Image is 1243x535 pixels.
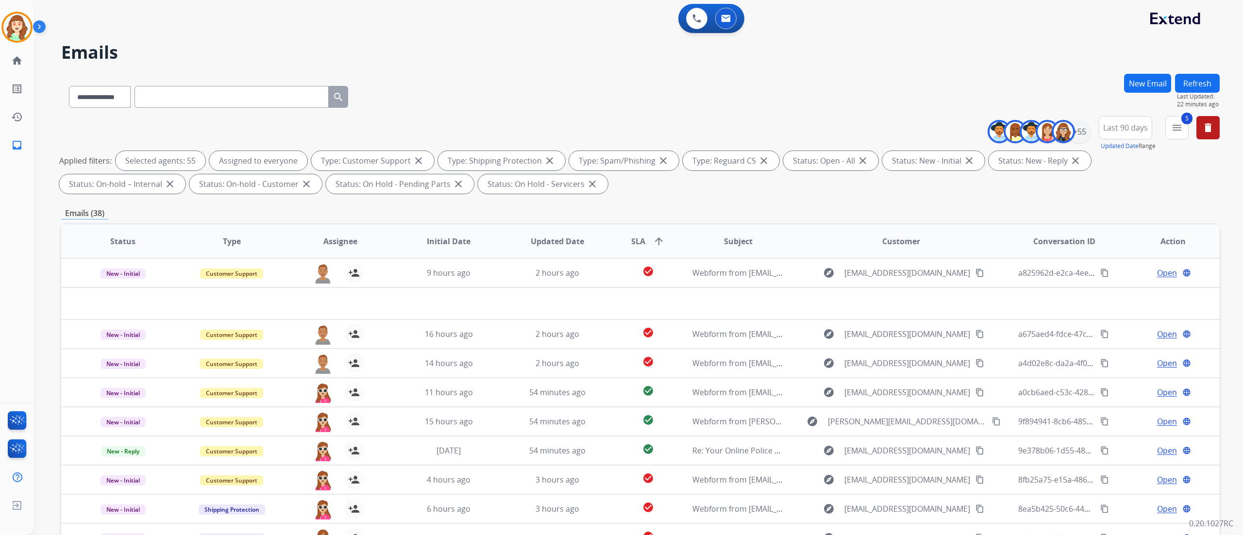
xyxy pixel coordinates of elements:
span: 2 hours ago [536,267,579,278]
span: 54 minutes ago [529,387,586,398]
p: Emails (38) [61,207,108,219]
mat-icon: close [963,155,975,167]
h2: Emails [61,43,1220,62]
mat-icon: explore [823,267,835,279]
span: Webform from [EMAIL_ADDRESS][DOMAIN_NAME] on [DATE] [692,503,912,514]
div: Assigned to everyone [209,151,307,170]
span: New - Initial [101,330,146,340]
span: New - Initial [101,359,146,369]
span: [EMAIL_ADDRESS][DOMAIN_NAME] [844,386,970,398]
div: Status: On-hold – Internal [59,174,185,194]
div: Type: Customer Support [311,151,434,170]
mat-icon: language [1182,359,1191,368]
span: a0cb6aed-c53c-428d-899d-d04ca5f020bf [1018,387,1165,398]
span: [EMAIL_ADDRESS][DOMAIN_NAME] [844,357,970,369]
span: New - Initial [101,417,146,427]
span: Updated Date [531,235,584,247]
span: 4 hours ago [427,474,470,485]
div: Selected agents: 55 [116,151,205,170]
button: 5 [1165,116,1189,139]
mat-icon: close [857,155,869,167]
span: 15 hours ago [425,416,473,427]
mat-icon: explore [823,474,835,485]
mat-icon: close [587,178,598,190]
span: 14 hours ago [425,358,473,368]
mat-icon: content_copy [975,504,984,513]
mat-icon: content_copy [1100,268,1109,277]
mat-icon: language [1182,268,1191,277]
span: Open [1157,416,1177,427]
span: Webform from [EMAIL_ADDRESS][DOMAIN_NAME] on [DATE] [692,387,912,398]
span: Customer Support [200,417,263,427]
mat-icon: content_copy [975,388,984,397]
mat-icon: arrow_upward [653,235,665,247]
span: New - Initial [101,504,146,515]
img: agent-avatar [313,353,333,374]
span: a4d02e8c-da2a-4f0a-93e4-00c366f395bb [1018,358,1165,368]
mat-icon: content_copy [975,268,984,277]
mat-icon: close [758,155,770,167]
p: Applied filters: [59,155,112,167]
span: Webform from [EMAIL_ADDRESS][DOMAIN_NAME] on [DATE] [692,358,912,368]
img: agent-avatar [313,324,333,345]
span: Re: Your Online Police Report 251009900022 Has Been Submitted [692,445,931,456]
span: 2 hours ago [536,329,579,339]
mat-icon: close [413,155,424,167]
span: 6 hours ago [427,503,470,514]
span: New - Reply [101,446,145,456]
span: Open [1157,357,1177,369]
span: [DATE] [437,445,461,456]
mat-icon: explore [823,357,835,369]
mat-icon: close [1070,155,1081,167]
mat-icon: content_copy [975,446,984,455]
mat-icon: content_copy [1100,417,1109,426]
span: Customer Support [200,388,263,398]
span: 22 minutes ago [1177,100,1220,108]
mat-icon: search [333,91,344,103]
div: Type: Shipping Protection [438,151,565,170]
mat-icon: person_add [348,416,360,427]
span: Status [110,235,135,247]
span: [EMAIL_ADDRESS][DOMAIN_NAME] [844,328,970,340]
img: agent-avatar [313,412,333,432]
span: SLA [631,235,645,247]
span: Open [1157,474,1177,485]
mat-icon: content_copy [992,417,1001,426]
mat-icon: language [1182,475,1191,484]
img: agent-avatar [313,383,333,403]
mat-icon: person_add [348,267,360,279]
span: Assignee [323,235,357,247]
span: Last 90 days [1103,126,1148,130]
mat-icon: explore [806,416,818,427]
mat-icon: check_circle [642,327,654,338]
div: Status: Open - All [783,151,878,170]
span: 9 hours ago [427,267,470,278]
mat-icon: check_circle [642,385,654,397]
mat-icon: explore [823,445,835,456]
mat-icon: content_copy [1100,504,1109,513]
mat-icon: content_copy [975,475,984,484]
mat-icon: check_circle [642,356,654,368]
mat-icon: language [1182,504,1191,513]
mat-icon: person_add [348,386,360,398]
mat-icon: close [453,178,464,190]
mat-icon: close [301,178,312,190]
img: avatar [3,14,31,41]
span: 16 hours ago [425,329,473,339]
span: 9f894941-8cb6-485e-9ffa-7d97c72ed4d5 [1018,416,1163,427]
span: Customer Support [200,268,263,279]
mat-icon: person_add [348,357,360,369]
mat-icon: language [1182,446,1191,455]
span: 3 hours ago [536,503,579,514]
span: Initial Date [427,235,470,247]
span: Customer [882,235,920,247]
span: 8ea5b425-50c6-44d6-a1e2-ee119c2ce6f0 [1018,503,1165,514]
mat-icon: close [657,155,669,167]
span: Customer Support [200,446,263,456]
span: 5 [1181,113,1193,124]
mat-icon: list_alt [11,83,23,95]
span: New - Initial [101,388,146,398]
span: Webform from [EMAIL_ADDRESS][DOMAIN_NAME] on [DATE] [692,329,912,339]
div: Type: Spam/Phishing [569,151,679,170]
mat-icon: home [11,55,23,67]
